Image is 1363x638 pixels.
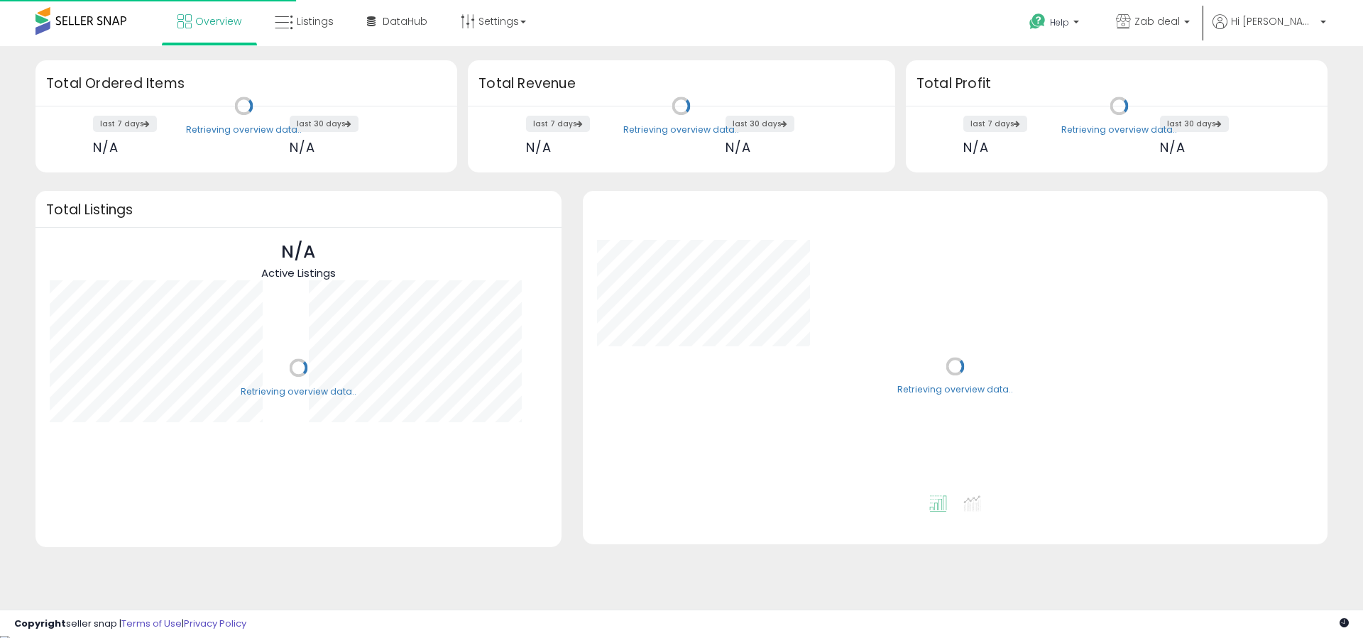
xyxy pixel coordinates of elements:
[297,14,334,28] span: Listings
[14,617,246,631] div: seller snap | |
[1018,2,1093,46] a: Help
[184,617,246,630] a: Privacy Policy
[897,384,1013,397] div: Retrieving overview data..
[195,14,241,28] span: Overview
[1029,13,1046,31] i: Get Help
[121,617,182,630] a: Terms of Use
[186,123,302,136] div: Retrieving overview data..
[1050,16,1069,28] span: Help
[1231,14,1316,28] span: Hi [PERSON_NAME]
[1061,123,1177,136] div: Retrieving overview data..
[1213,14,1326,46] a: Hi [PERSON_NAME]
[623,123,739,136] div: Retrieving overview data..
[383,14,427,28] span: DataHub
[1134,14,1180,28] span: Zab deal
[241,385,356,398] div: Retrieving overview data..
[14,617,66,630] strong: Copyright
